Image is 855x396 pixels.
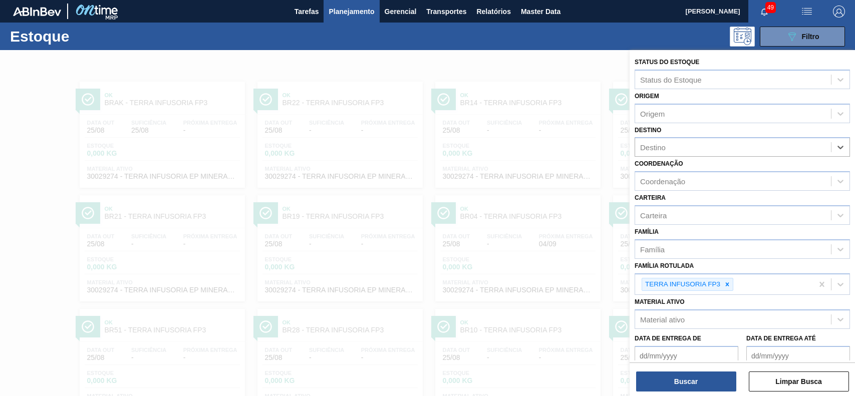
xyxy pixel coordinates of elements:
[635,194,666,201] label: Carteira
[329,6,374,18] span: Planejamento
[635,228,659,235] label: Família
[802,33,819,41] span: Filtro
[295,6,319,18] span: Tarefas
[833,6,845,18] img: Logout
[521,6,560,18] span: Master Data
[640,75,702,84] div: Status do Estoque
[635,262,694,269] label: Família Rotulada
[640,143,666,152] div: Destino
[748,5,780,19] button: Notificações
[642,278,722,291] div: TERRA INFUSORIA FP3
[730,27,755,47] div: Pogramando: nenhum usuário selecionado
[10,31,157,42] h1: Estoque
[635,93,659,100] label: Origem
[746,346,850,366] input: dd/mm/yyyy
[640,211,667,219] div: Carteira
[640,177,685,186] div: Coordenação
[635,335,701,342] label: Data de Entrega de
[635,298,685,305] label: Material ativo
[760,27,845,47] button: Filtro
[640,245,665,253] div: Família
[746,335,816,342] label: Data de Entrega até
[13,7,61,16] img: TNhmsLtSVTkK8tSr43FrP2fwEKptu5GPRR3wAAAABJRU5ErkJggg==
[801,6,813,18] img: userActions
[765,2,776,13] span: 49
[635,346,738,366] input: dd/mm/yyyy
[635,59,699,66] label: Status do Estoque
[426,6,466,18] span: Transportes
[635,127,661,134] label: Destino
[476,6,510,18] span: Relatórios
[635,160,683,167] label: Coordenação
[640,315,685,324] div: Material ativo
[385,6,417,18] span: Gerencial
[640,109,665,118] div: Origem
